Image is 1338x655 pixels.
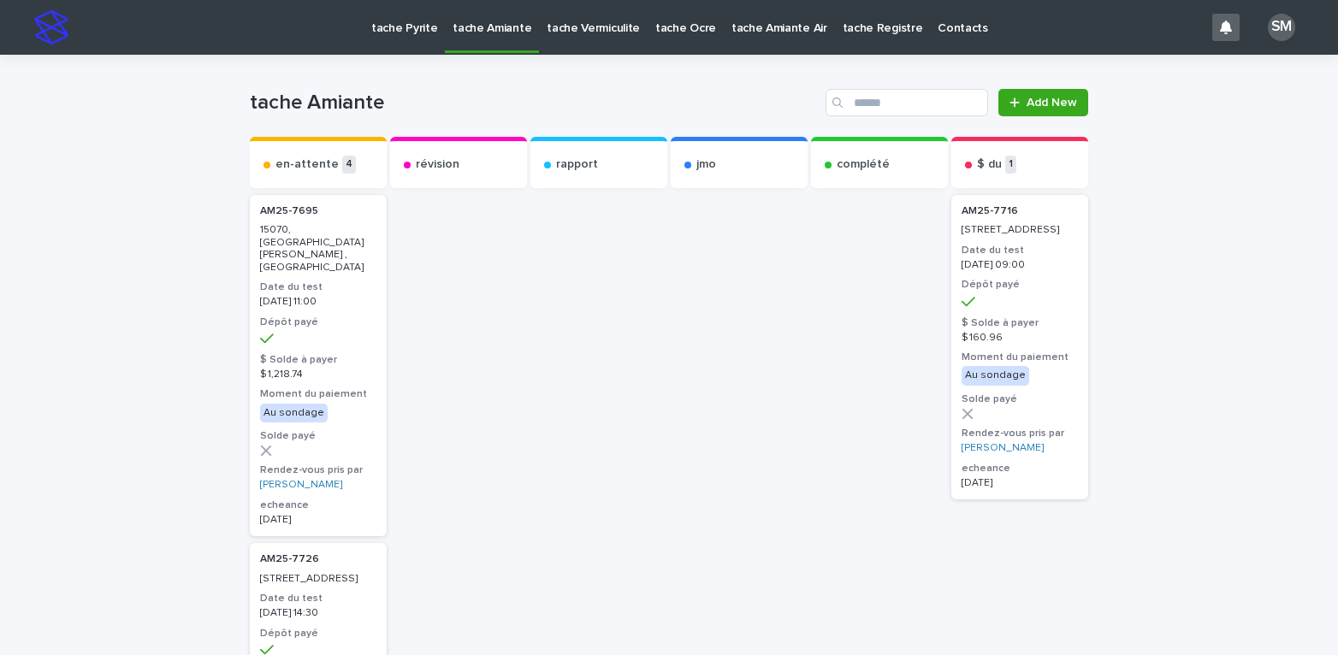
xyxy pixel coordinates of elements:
h1: tache Amiante [250,91,819,115]
p: 15070, [GEOGRAPHIC_DATA][PERSON_NAME] , [GEOGRAPHIC_DATA] [260,224,376,274]
h3: Solde payé [260,429,376,443]
h3: Rendez-vous pris par [962,427,1078,440]
a: [PERSON_NAME] [962,442,1044,454]
a: AM25-7716 [STREET_ADDRESS]Date du test[DATE] 09:00Dépôt payé$ Solde à payer$ 160.96Moment du paie... [951,195,1088,499]
p: jmo [696,157,716,172]
div: Au sondage [260,404,328,422]
div: Au sondage [962,366,1029,385]
h3: Moment du paiement [962,351,1078,364]
h3: Date du test [260,280,376,294]
p: [DATE] 09:00 [962,259,1078,271]
span: Add New [1027,97,1077,109]
h3: Date du test [962,244,1078,257]
h3: $ Solde à payer [260,353,376,367]
p: 1 [1005,156,1016,174]
p: AM25-7695 [260,205,376,217]
h3: Date du test [260,592,376,605]
p: [STREET_ADDRESS] [260,573,376,585]
a: Add New [998,89,1088,116]
p: AM25-7716 [962,205,1078,217]
p: $ du [977,157,1002,172]
p: en-attente [275,157,339,172]
h3: Rendez-vous pris par [260,463,376,477]
div: SM [1268,14,1295,41]
h3: echeance [260,499,376,512]
p: révision [416,157,459,172]
p: [DATE] [962,477,1078,489]
p: [DATE] 14:30 [260,607,376,619]
h3: Solde payé [962,392,1078,406]
p: 4 [342,156,356,174]
h3: $ Solde à payer [962,316,1078,330]
p: [DATE] 11:00 [260,296,376,308]
p: [STREET_ADDRESS] [962,224,1078,236]
p: $ 1,218.74 [260,369,376,381]
p: complété [837,157,890,172]
a: [PERSON_NAME] [260,479,342,491]
h3: echeance [962,462,1078,475]
h3: Dépôt payé [260,627,376,640]
img: stacker-logo-s-only.png [34,10,68,44]
h3: Dépôt payé [962,278,1078,292]
input: Search [826,89,988,116]
p: $ 160.96 [962,332,1078,344]
h3: Dépôt payé [260,316,376,329]
p: rapport [556,157,598,172]
p: [DATE] [260,514,376,526]
h3: Moment du paiement [260,387,376,401]
p: AM25-7726 [260,553,376,565]
a: AM25-7695 15070, [GEOGRAPHIC_DATA][PERSON_NAME] , [GEOGRAPHIC_DATA]Date du test[DATE] 11:00Dépôt ... [250,195,387,536]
